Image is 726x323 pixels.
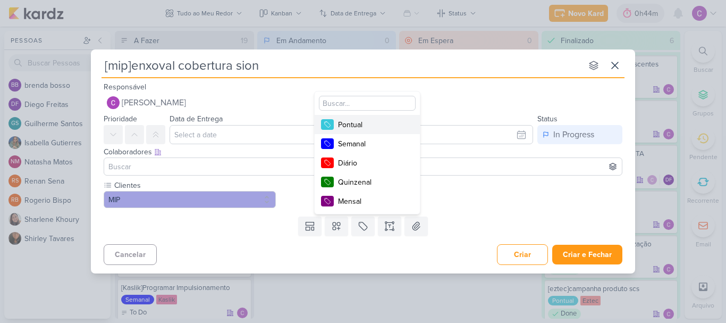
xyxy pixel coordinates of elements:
div: Mensal [338,196,407,207]
div: Colaboradores [104,146,622,158]
img: Carlos Lima [107,96,120,109]
input: Buscar [106,160,620,173]
button: In Progress [537,125,622,144]
label: Status [537,114,558,123]
div: Semanal [338,138,407,150]
input: Buscar... [319,96,416,111]
div: Diário [338,158,407,169]
label: Clientes [113,180,276,191]
label: Responsável [104,82,146,92]
input: Select a date [170,125,533,144]
button: Quinzenal [315,172,420,192]
label: Data de Entrega [170,114,223,123]
label: Prioridade [104,114,137,123]
span: [PERSON_NAME] [122,96,186,109]
button: Semanal [315,134,420,153]
button: Mensal [315,192,420,211]
div: Pontual [338,119,407,130]
button: [PERSON_NAME] [104,93,622,112]
div: Quinzenal [338,177,407,188]
button: Diário [315,153,420,172]
button: Cancelar [104,244,157,265]
button: MIP [104,191,276,208]
button: Criar e Fechar [552,245,622,264]
input: Kard Sem Título [102,56,582,75]
button: Criar [497,244,548,265]
div: In Progress [553,128,594,141]
button: Pontual [315,115,420,134]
